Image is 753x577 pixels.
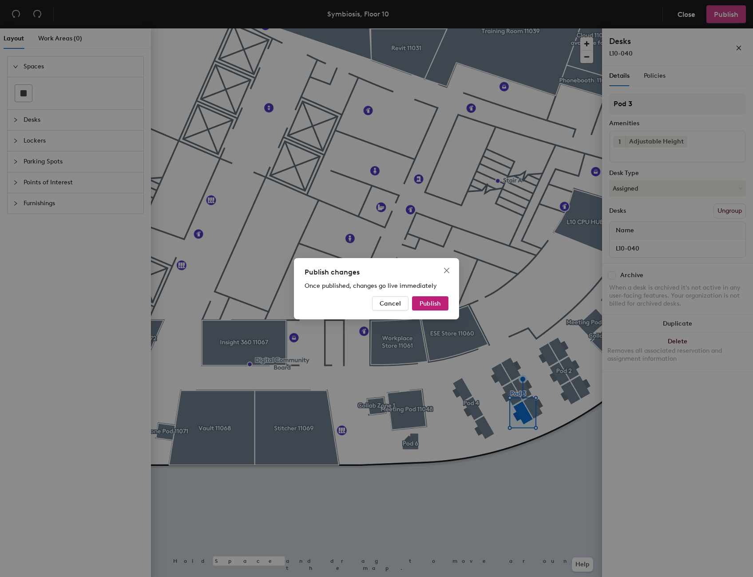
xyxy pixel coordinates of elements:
span: close [443,267,450,274]
div: Publish changes [305,267,448,278]
span: Cancel [380,299,401,307]
button: Publish [412,296,448,310]
span: Publish [420,299,441,307]
span: Once published, changes go live immediately [305,282,437,290]
span: Close [440,267,454,274]
button: Close [440,263,454,278]
button: Cancel [372,296,408,310]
